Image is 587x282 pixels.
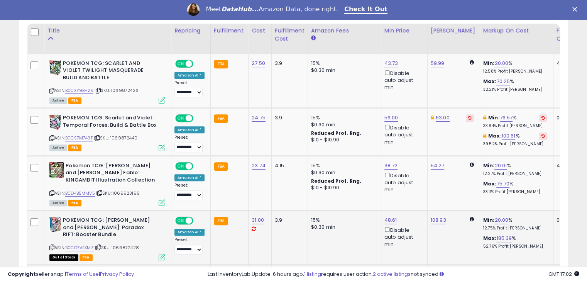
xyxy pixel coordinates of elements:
div: Amazon AI * [174,229,205,236]
div: ASIN: [49,60,165,103]
b: Reduced Prof. Rng. [311,178,362,184]
a: B0CXY9BH2V [65,87,93,94]
a: 100.61 [502,132,516,140]
div: $0.30 min [311,224,375,231]
div: Last InventoryLab Update: 6 hours ago, requires user action, not synced. [208,271,579,278]
p: 12.75% Profit [PERSON_NAME] [483,226,547,231]
a: 31.00 [252,216,264,224]
span: OFF [192,60,205,67]
b: Max: [483,78,497,85]
a: 70.25 [496,78,510,85]
span: ON [176,163,186,169]
a: 185.39 [496,234,512,242]
div: $0.30 min [311,121,375,128]
div: 15% [311,162,375,169]
span: FBA [68,200,81,206]
div: Cost [252,27,268,35]
div: Disable auto adjust min [384,69,421,91]
div: % [483,180,547,195]
div: Fulfillable Quantity [557,27,583,43]
a: 27.50 [252,59,265,67]
img: 5116ZU6hS5L._SL40_.jpg [49,162,64,178]
p: 12.58% Profit [PERSON_NAME] [483,69,547,74]
div: % [483,60,547,74]
div: 3.9 [275,60,302,67]
b: Min: [483,59,495,67]
span: | SKU: 1069872440 [94,135,137,141]
span: | SKU: 1069872428 [95,245,139,251]
img: 51BQN3gEuML._SL40_.jpg [49,60,61,75]
b: Max: [483,234,497,242]
a: Terms of Use [66,270,99,278]
b: POKEMON TCG: [PERSON_NAME] and [PERSON_NAME]: Paradox RIFT: Booster Bundle [63,217,157,240]
span: FBA [68,144,81,151]
div: % [483,217,547,231]
div: Meet Amazon Data, done right. [206,5,338,13]
div: $0.30 min [311,67,375,74]
p: 39.52% Profit [PERSON_NAME] [483,141,547,147]
span: OFF [192,217,205,224]
a: 23.74 [252,162,266,170]
span: ON [176,217,186,224]
a: 24.75 [252,114,266,122]
div: % [483,78,547,92]
div: 4 [557,60,580,67]
div: 3.9 [275,114,302,121]
div: Disable auto adjust min [384,123,421,146]
div: Amazon AI * [174,72,205,79]
div: Fulfillment Cost [275,27,304,43]
div: Markup on Cost [483,27,550,35]
small: FBA [214,114,228,123]
span: FBA [68,97,81,104]
a: 20.01 [494,162,507,170]
div: 4.15 [275,162,302,169]
b: Pokemon TCG: [PERSON_NAME] and [PERSON_NAME] Fable: KINGAMBIT Illustration Collection [66,162,159,186]
a: 1 listing [304,270,321,278]
div: $10 - $10.90 [311,137,375,143]
a: 59.99 [431,59,445,67]
a: Check It Out [344,5,387,14]
a: 20.00 [494,216,508,224]
span: All listings currently available for purchase on Amazon [49,97,67,104]
span: | SKU: 1069872426 [95,87,139,93]
img: Profile image for Georgie [187,3,200,16]
a: 56.00 [384,114,398,122]
b: Min: [483,162,495,169]
a: 76.57 [500,114,513,122]
a: Privacy Policy [100,270,134,278]
span: All listings currently available for purchase on Amazon [49,200,67,206]
img: 51Eo6XCh80L._SL40_.jpg [49,114,61,130]
i: DataHub... [221,5,259,13]
div: Amazon AI * [174,174,205,181]
a: 2 active listings [373,270,411,278]
b: POKEMON TCG: Scarlet and Violet: Temporal Forces: Build & Battle Box [63,114,157,131]
p: 33.84% Profit [PERSON_NAME] [483,123,547,129]
div: Amazon Fees [311,27,378,35]
span: OFF [192,163,205,169]
div: % [483,133,547,147]
b: Max: [488,132,502,139]
b: Reduced Prof. Rng. [311,130,362,136]
span: OFF [192,115,205,122]
p: 32.21% Profit [PERSON_NAME] [483,87,547,92]
a: 75.70 [496,180,509,188]
a: B0CG7V4XMZ [65,245,94,251]
div: ASIN: [49,162,165,205]
div: ASIN: [49,114,165,150]
div: % [483,114,547,129]
div: seller snap | | [8,271,134,278]
div: Repricing [174,27,207,35]
div: Amazon AI * [174,126,205,133]
span: All listings currently available for purchase on Amazon [49,144,67,151]
span: All listings that are currently out of stock and unavailable for purchase on Amazon [49,254,78,261]
a: B0CS7M743T [65,135,93,141]
div: Preset: [174,183,205,200]
span: | SKU: 1069923199 [96,190,140,196]
div: Preset: [174,135,205,152]
strong: Copyright [8,270,36,278]
div: Preset: [174,237,205,255]
div: % [483,235,547,249]
div: 0 [557,217,580,224]
span: ON [176,60,186,67]
a: 43.73 [384,59,398,67]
